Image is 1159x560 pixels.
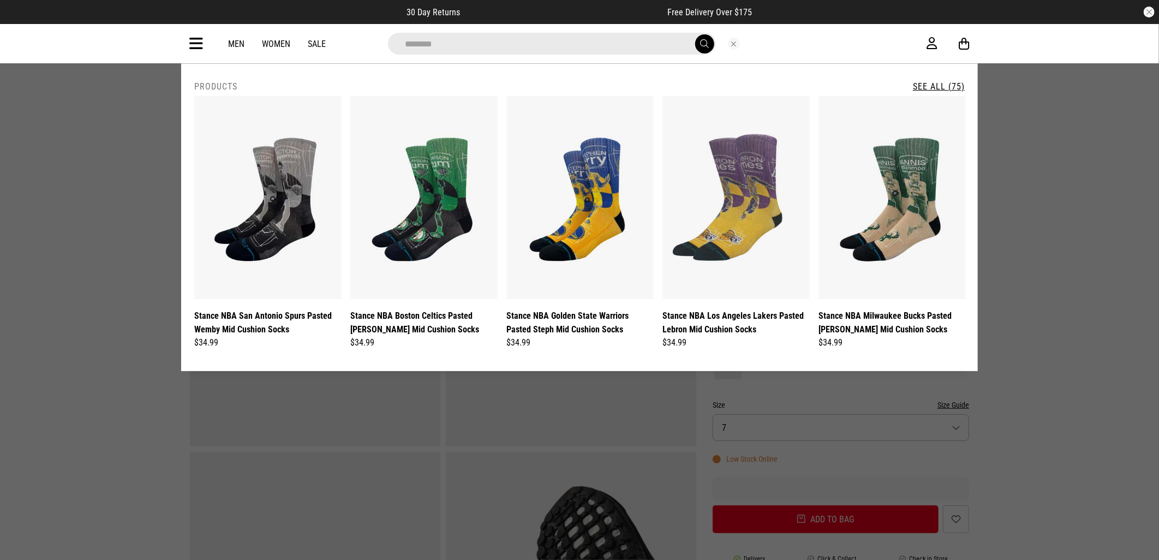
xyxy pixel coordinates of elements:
[819,96,966,299] img: Stance Nba Milwaukee Bucks Pasted Giannis Mid Cushion Socks in Green
[407,7,461,17] span: 30 Day Returns
[194,96,342,299] img: Stance Nba San Antonio Spurs Pasted Wemby Mid Cushion Socks in Black
[506,336,654,349] div: $34.99
[262,39,290,49] a: Women
[913,81,965,92] a: See All (75)
[819,336,966,349] div: $34.99
[662,96,810,299] img: Stance Nba Los Angeles Lakers Pasted Lebron Mid Cushion Socks in Purple
[662,336,810,349] div: $34.99
[728,38,740,50] button: Close search
[350,336,498,349] div: $34.99
[506,309,654,336] a: Stance NBA Golden State Warriors Pasted Steph Mid Cushion Socks
[194,336,342,349] div: $34.99
[350,96,498,299] img: Stance Nba Boston Celtics Pasted Tatum Mid Cushion Socks in Green
[668,7,752,17] span: Free Delivery Over $175
[308,39,326,49] a: Sale
[506,96,654,299] img: Stance Nba Golden State Warriors Pasted Steph Mid Cushion Socks in Blue
[819,309,966,336] a: Stance NBA Milwaukee Bucks Pasted [PERSON_NAME] Mid Cushion Socks
[194,81,237,92] h2: Products
[662,309,810,336] a: Stance NBA Los Angeles Lakers Pasted Lebron Mid Cushion Socks
[9,4,41,37] button: Open LiveChat chat widget
[194,309,342,336] a: Stance NBA San Antonio Spurs Pasted Wemby Mid Cushion Socks
[350,309,498,336] a: Stance NBA Boston Celtics Pasted [PERSON_NAME] Mid Cushion Socks
[228,39,244,49] a: Men
[482,7,646,17] iframe: Customer reviews powered by Trustpilot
